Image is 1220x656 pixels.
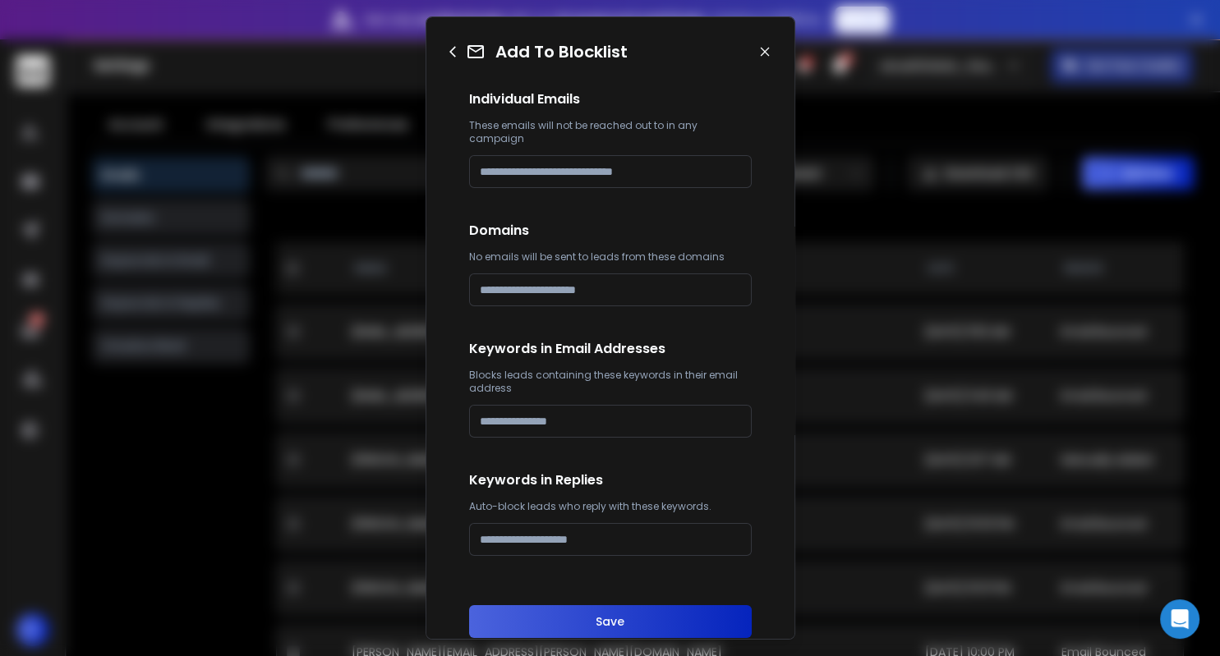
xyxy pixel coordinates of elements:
[1160,599,1199,639] div: Open Intercom Messenger
[469,119,752,145] p: These emails will not be reached out to in any campaign
[469,339,752,359] h1: Keywords in Email Addresses
[495,40,628,63] h1: Add To Blocklist
[469,369,752,395] p: Blocks leads containing these keywords in their email address
[469,250,752,264] p: No emails will be sent to leads from these domains
[469,500,752,513] p: Auto-block leads who reply with these keywords.
[469,605,752,638] button: Save
[469,89,752,109] h1: Individual Emails
[469,221,752,241] h1: Domains
[469,470,752,490] h1: Keywords in Replies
